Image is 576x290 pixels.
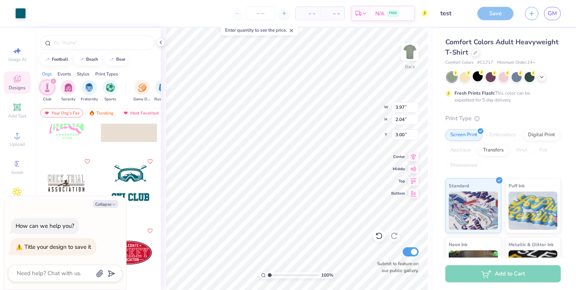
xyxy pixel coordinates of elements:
[81,80,98,102] div: filter for Fraternity
[445,60,474,66] span: Comfort Colors
[102,80,118,102] div: filter for Sports
[221,25,298,35] div: Enter quantity to see the price.
[391,191,405,196] span: Bottom
[154,80,172,102] button: filter button
[544,7,561,20] a: GM
[81,80,98,102] button: filter button
[43,83,51,92] img: Club Image
[389,11,397,16] span: FREE
[509,250,558,288] img: Metallic & Glitter Ink
[477,60,493,66] span: # C1717
[391,154,405,159] span: Center
[511,145,532,156] div: Vinyl
[445,114,561,123] div: Print Type
[8,113,26,119] span: Add Text
[402,44,418,60] img: Back
[106,83,115,92] img: Sports Image
[246,6,275,20] input: – –
[534,145,552,156] div: Foil
[61,97,75,102] span: Sorority
[449,192,498,230] img: Standard
[154,97,172,102] span: Rush & Bid
[509,192,558,230] img: Puff Ink
[78,57,85,62] img: trend_line.gif
[61,80,76,102] button: filter button
[104,54,129,65] button: bear
[64,83,73,92] img: Sorority Image
[146,157,155,166] button: Like
[16,222,74,230] div: How can we help you?
[154,80,172,102] div: filter for Rush & Bid
[325,10,340,18] span: – –
[109,57,115,62] img: trend_line.gif
[509,182,525,190] span: Puff Ink
[81,97,98,102] span: Fraternity
[104,97,116,102] span: Sports
[83,157,92,166] button: Like
[434,6,472,21] input: Untitled Design
[454,90,548,103] div: This color can be expedited for 5 day delivery.
[61,80,76,102] div: filter for Sorority
[445,129,482,141] div: Screen Print
[449,250,498,288] img: Neon Ink
[497,60,535,66] span: Minimum Order: 24 +
[85,83,93,92] img: Fraternity Image
[405,63,415,70] div: Back
[449,240,467,248] span: Neon Ink
[77,71,90,77] div: Styles
[9,85,26,91] span: Designs
[85,108,117,118] div: Trending
[86,57,98,61] div: beach
[159,83,168,92] img: Rush & Bid Image
[391,179,405,184] span: Top
[449,182,469,190] span: Standard
[133,80,151,102] button: filter button
[300,10,315,18] span: – –
[58,71,71,77] div: Events
[44,110,50,116] img: most_fav.gif
[74,54,102,65] button: beach
[445,145,476,156] div: Applique
[40,80,55,102] button: filter button
[119,108,162,118] div: Most Favorited
[93,200,118,208] button: Collapse
[509,240,554,248] span: Metallic & Glitter Ink
[485,129,521,141] div: Embroidery
[89,110,95,116] img: trending.gif
[445,160,482,171] div: Rhinestones
[42,71,52,77] div: Orgs
[138,83,147,92] img: Game Day Image
[523,129,560,141] div: Digital Print
[24,243,91,251] div: Title your design to save it
[10,141,25,147] span: Upload
[40,80,55,102] div: filter for Club
[52,57,68,61] div: football
[8,56,26,63] span: Image AI
[11,169,23,176] span: Greek
[445,37,558,57] span: Comfort Colors Adult Heavyweight T-Shirt
[146,226,155,235] button: Like
[4,198,30,210] span: Clipart & logos
[116,57,125,61] div: bear
[95,71,118,77] div: Print Types
[548,9,557,18] span: GM
[133,80,151,102] div: filter for Game Day
[391,166,405,172] span: Middle
[478,145,509,156] div: Transfers
[40,108,83,118] div: Your Org's Fav
[123,110,129,116] img: most_fav.gif
[43,97,51,102] span: Club
[133,97,151,102] span: Game Day
[373,260,419,274] label: Submit to feature on our public gallery.
[454,90,495,96] strong: Fresh Prints Flash:
[375,10,384,18] span: N/A
[44,57,50,62] img: trend_line.gif
[40,54,72,65] button: football
[53,39,150,47] input: Try "Alpha"
[321,272,333,279] span: 100 %
[102,80,118,102] button: filter button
